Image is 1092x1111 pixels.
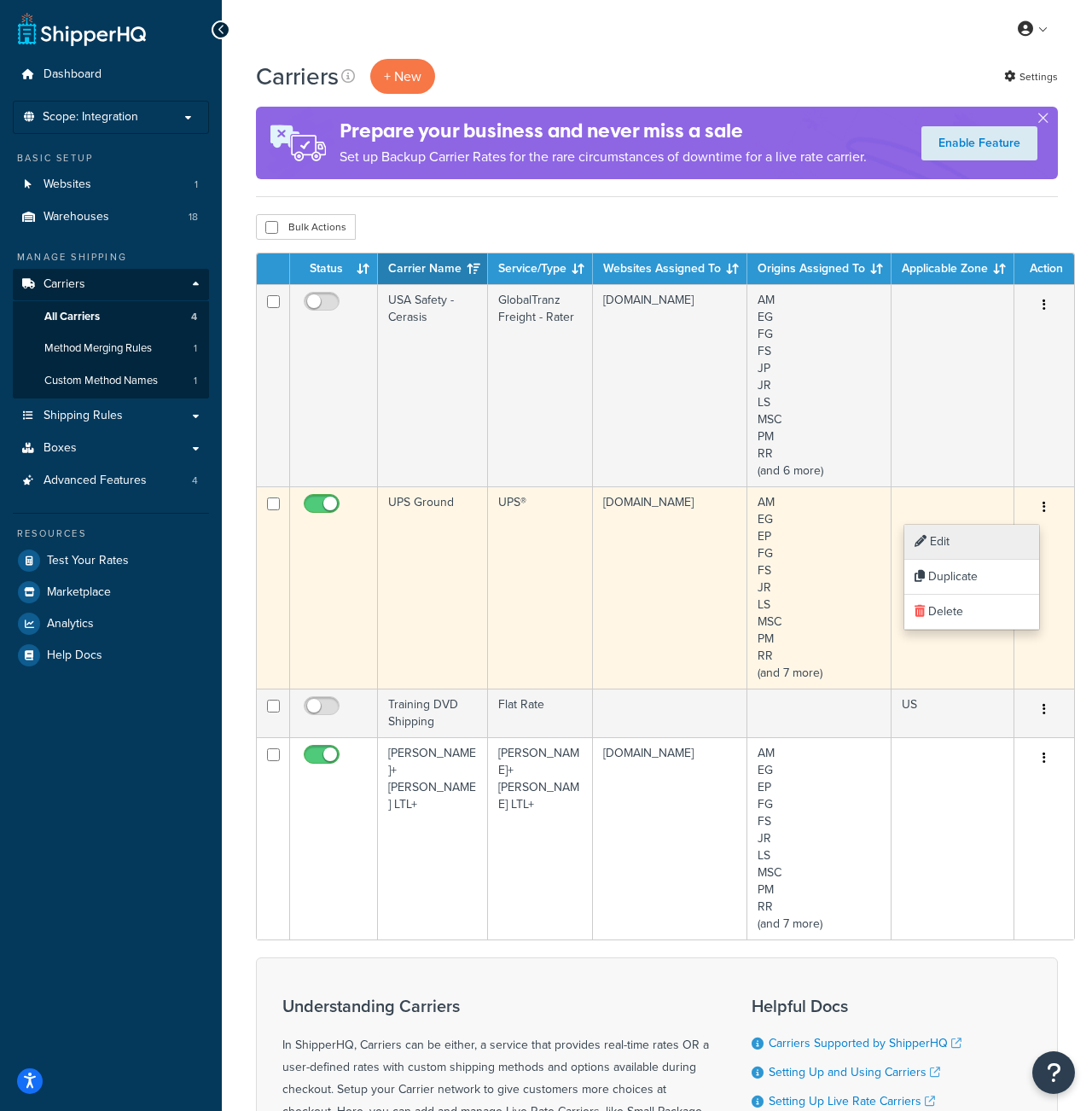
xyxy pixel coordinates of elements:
[195,177,198,192] span: 1
[13,59,209,90] a: Dashboard
[13,465,209,497] a: Advanced Features 4
[769,1034,961,1052] a: Carriers Supported by ShipperHQ
[44,341,152,356] span: Method Merging Rules
[189,210,198,224] span: 18
[13,169,209,201] a: Websites 1
[13,433,209,464] a: Boxes
[769,1092,935,1110] a: Setting Up Live Rate Carriers
[488,284,593,486] td: GlobalTranz Freight - Rater
[44,310,100,324] span: All Carriers
[290,253,378,284] th: Status: activate to sort column ascending
[904,595,1039,630] a: Delete
[747,737,892,939] td: AM EG EP FG FS JR LS MSC PM RR (and 7 more)
[47,617,94,631] span: Analytics
[44,67,102,82] span: Dashboard
[47,585,111,600] span: Marketplace
[747,486,892,689] td: AM EG EP FG FS JR LS MSC PM RR (and 7 more)
[892,253,1014,284] th: Applicable Zone: activate to sort column ascending
[340,145,867,169] p: Set up Backup Carrier Rates for the rare circumstances of downtime for a live rate carrier.
[13,365,209,397] a: Custom Method Names 1
[13,301,209,333] a: All Carriers 4
[192,474,198,488] span: 4
[13,250,209,265] div: Manage Shipping
[44,441,77,456] span: Boxes
[488,737,593,939] td: [PERSON_NAME]+[PERSON_NAME] LTL+
[44,177,91,192] span: Websites
[593,737,747,939] td: [DOMAIN_NAME]
[13,301,209,333] li: All Carriers
[904,560,1039,595] a: Duplicate
[13,269,209,398] li: Carriers
[378,689,488,737] td: Training DVD Shipping
[747,253,892,284] th: Origins Assigned To: activate to sort column ascending
[13,400,209,432] a: Shipping Rules
[378,253,488,284] th: Carrier Name: activate to sort column ascending
[747,284,892,486] td: AM EG FG FS JP JR LS MSC PM RR (and 6 more)
[18,12,146,46] a: ShipperHQ Home
[194,341,197,356] span: 1
[256,214,356,240] button: Bulk Actions
[13,545,209,576] a: Test Your Rates
[44,277,85,292] span: Carriers
[13,526,209,541] div: Resources
[378,284,488,486] td: USA Safety - Cerasis
[752,997,974,1015] h3: Helpful Docs
[47,554,129,568] span: Test Your Rates
[13,365,209,397] li: Custom Method Names
[13,465,209,497] li: Advanced Features
[13,333,209,364] a: Method Merging Rules 1
[593,253,747,284] th: Websites Assigned To: activate to sort column ascending
[370,59,435,94] button: + New
[191,310,197,324] span: 4
[194,374,197,388] span: 1
[488,486,593,689] td: UPS®
[44,409,123,423] span: Shipping Rules
[378,486,488,689] td: UPS Ground
[378,737,488,939] td: [PERSON_NAME]+[PERSON_NAME] LTL+
[13,608,209,639] a: Analytics
[488,253,593,284] th: Service/Type: activate to sort column ascending
[256,107,340,179] img: ad-rules-rateshop-fe6ec290ccb7230408bd80ed9643f0289d75e0ffd9eb532fc0e269fcd187b520.png
[13,640,209,671] a: Help Docs
[1032,1051,1075,1094] button: Open Resource Center
[13,201,209,233] a: Warehouses 18
[13,169,209,201] li: Websites
[282,997,709,1015] h3: Understanding Carriers
[769,1063,940,1081] a: Setting Up and Using Carriers
[44,374,158,388] span: Custom Method Names
[13,201,209,233] li: Origins
[47,649,102,663] span: Help Docs
[44,210,109,224] span: Warehouses
[1004,65,1058,89] a: Settings
[921,126,1037,160] a: Enable Feature
[340,117,867,145] h4: Prepare your business and never miss a sale
[13,577,209,608] a: Marketplace
[892,689,1014,737] td: US
[488,689,593,737] td: Flat Rate
[904,525,1039,560] a: Edit
[43,110,138,125] span: Scope: Integration
[13,269,209,300] a: Carriers
[593,486,747,689] td: [DOMAIN_NAME]
[256,60,339,93] h1: Carriers
[13,333,209,364] li: Method Merging Rules
[44,474,147,488] span: Advanced Features
[593,284,747,486] td: [DOMAIN_NAME]
[1014,253,1074,284] th: Action
[13,151,209,166] div: Basic Setup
